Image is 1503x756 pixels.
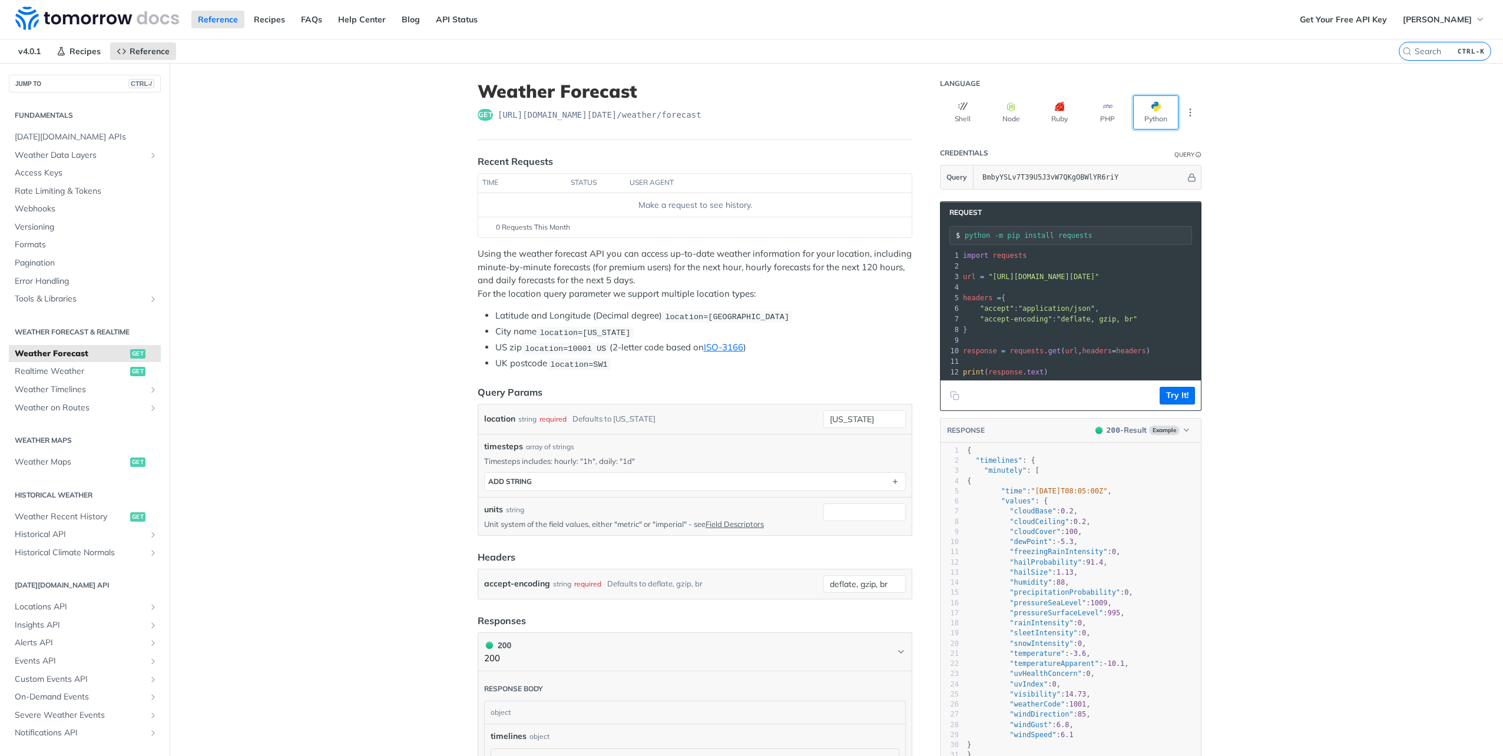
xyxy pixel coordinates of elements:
[941,367,961,377] div: 12
[148,621,158,630] button: Show subpages for Insights API
[148,385,158,394] button: Show subpages for Weather Timelines
[967,599,1112,607] span: : ,
[148,711,158,720] button: Show subpages for Severe Weather Events
[1057,568,1074,576] span: 1.13
[941,639,959,649] div: 20
[967,629,1091,637] span: : ,
[574,575,601,592] div: required
[484,440,523,453] span: timesteps
[941,568,959,578] div: 13
[963,347,997,355] span: response
[539,328,630,337] span: location=[US_STATE]
[975,456,1022,465] span: "timelines"
[1009,588,1120,596] span: "precipitationProbability"
[9,671,161,688] a: Custom Events APIShow subpages for Custom Events API
[967,680,1061,688] span: : ,
[148,403,158,413] button: Show subpages for Weather on Routes
[1009,558,1082,566] span: "hailProbability"
[9,580,161,591] h2: [DATE][DOMAIN_NAME] API
[15,239,158,251] span: Formats
[294,11,329,28] a: FAQs
[1103,659,1107,668] span: -
[1009,568,1052,576] span: "hailSize"
[1133,95,1178,130] button: Python
[963,368,984,376] span: print
[980,315,1052,323] span: "accept-encoding"
[941,346,961,356] div: 10
[1009,518,1069,526] span: "cloudCeiling"
[478,174,567,193] th: time
[963,251,988,260] span: import
[941,608,959,618] div: 17
[1065,528,1078,536] span: 100
[1293,11,1393,28] a: Get Your Free API Key
[1078,639,1082,648] span: 0
[15,366,127,377] span: Realtime Weather
[941,261,961,271] div: 2
[495,325,912,339] li: City name
[9,164,161,182] a: Access Keys
[967,588,1133,596] span: : ,
[1018,304,1095,313] span: "application/json"
[1091,599,1108,607] span: 1009
[1107,609,1120,617] span: 995
[1112,548,1116,556] span: 0
[9,490,161,500] h2: Historical Weather
[941,618,959,628] div: 18
[9,508,161,526] a: Weather Recent Historyget
[1112,347,1116,355] span: =
[941,517,959,527] div: 8
[967,518,1091,526] span: : ,
[965,231,1191,240] input: Request instructions
[478,154,553,168] div: Recent Requests
[941,165,974,189] button: Query
[946,425,985,436] button: RESPONSE
[15,601,145,613] span: Locations API
[997,294,1001,302] span: =
[478,385,542,399] div: Query Params
[1048,347,1061,355] span: get
[15,655,145,667] span: Events API
[130,367,145,376] span: get
[15,221,158,233] span: Versioning
[50,42,107,60] a: Recipes
[967,639,1086,648] span: : ,
[478,550,515,564] div: Headers
[980,273,984,281] span: =
[967,690,1091,698] span: : ,
[1009,649,1065,658] span: "temperature"
[1009,599,1086,607] span: "pressureSeaLevel"
[148,656,158,666] button: Show subpages for Events API
[130,512,145,522] span: get
[1009,548,1107,556] span: "freezingRainIntensity"
[484,519,819,529] p: Unit system of the field values, either "metric" or "imperial" - see
[1009,578,1052,586] span: "humidity"
[976,165,1186,189] input: apikey
[9,634,161,652] a: Alerts APIShow subpages for Alerts API
[1009,629,1078,637] span: "sleetIntensity"
[9,724,161,742] a: Notifications APIShow subpages for Notifications API
[941,558,959,568] div: 12
[130,349,145,359] span: get
[1031,487,1107,495] span: "[DATE]T08:05:00Z"
[941,547,959,557] div: 11
[967,446,971,455] span: {
[967,669,1095,678] span: : ,
[15,185,158,197] span: Rate Limiting & Tokens
[1057,578,1065,586] span: 88
[15,547,145,559] span: Historical Climate Normals
[1009,528,1061,536] span: "cloudCover"
[967,487,1112,495] span: : ,
[484,503,503,516] label: units
[488,477,532,486] div: ADD string
[941,506,959,516] div: 7
[1009,680,1048,688] span: "uvIndex"
[963,315,1137,323] span: :
[429,11,484,28] a: API Status
[967,497,1048,505] span: : {
[395,11,426,28] a: Blog
[967,456,1035,465] span: : {
[946,172,967,183] span: Query
[484,684,543,694] div: Response body
[941,496,959,506] div: 6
